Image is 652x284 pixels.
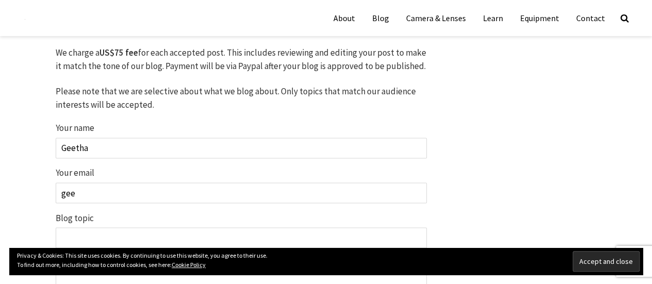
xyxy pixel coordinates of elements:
a: About [326,5,363,31]
input: Blog topic [56,227,427,248]
label: Your email [56,169,427,203]
a: Blog [364,5,397,31]
label: Blog topic [56,213,427,248]
strong: US$75 fee [99,47,138,58]
p: We charge a for each accepted post. This includes reviewing and editing your post to make it matc... [56,46,427,73]
input: Your name [56,138,427,158]
a: Learn [475,5,511,31]
label: Your name [56,124,427,158]
div: Privacy & Cookies: This site uses cookies. By continuing to use this website, you agree to their ... [9,248,643,275]
p: Please note that we are selective about what we blog about. Only topics that match our audience i... [56,85,427,111]
a: Equipment [512,5,567,31]
input: Accept and close [573,251,640,272]
input: Your email [56,182,427,203]
a: Contact [569,5,613,31]
a: Camera & Lenses [398,5,474,31]
a: Cookie Policy [172,261,206,269]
